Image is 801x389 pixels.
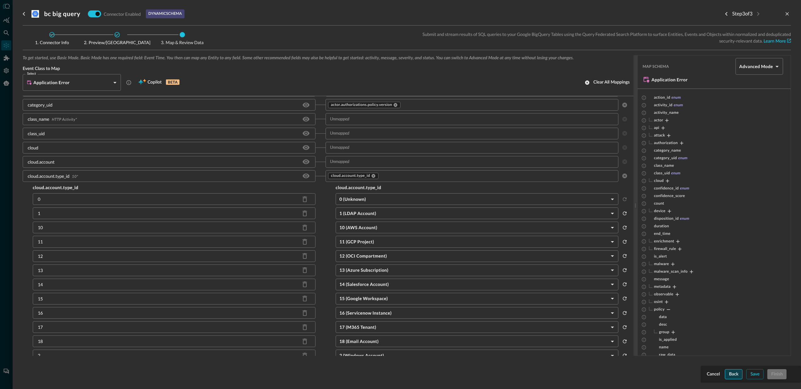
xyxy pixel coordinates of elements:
button: Delete source field [300,336,310,346]
span: malware [653,262,669,267]
a: Learn More [764,39,791,44]
button: Hide/Show source field [301,100,311,110]
h5: 0 (Unknown) [339,196,608,202]
p: category_uid [28,102,53,108]
button: Expand [663,117,671,124]
span: activity_name [654,110,679,115]
button: Expand [666,207,673,215]
button: Delete source field [300,351,310,361]
span: Connector Info [25,40,79,45]
p: 17 [38,324,43,330]
p: cloud.account.type_id [28,173,70,179]
span: cloud [653,178,664,183]
button: reset selected values [621,351,628,361]
p: 13 [38,267,43,274]
h5: 13 (Azure Subscription) [339,267,608,273]
span: enrichment [653,239,674,244]
button: Delete source field [300,194,310,204]
span: actor [653,118,663,123]
p: 2 [38,352,40,359]
button: Expand [671,283,678,291]
div: Clear all mappings [594,78,630,86]
button: reset selected values [621,237,628,247]
button: Expand [664,177,671,185]
h5: 12 (OCI Compartment) [339,253,608,259]
button: Previous step [721,9,731,19]
h5: 18 (Email Account) [339,338,608,345]
span: actor.authorizations.policy.version [331,102,392,107]
p: 12 [38,253,43,259]
div: actor.authorizations.policy.version [328,102,401,108]
h5: 15 (Google Workspace) [339,295,608,302]
button: Delete source field [300,237,310,247]
span: class_uid [654,171,670,176]
span: count [654,201,664,206]
span: cloud.account.type_id [331,173,370,178]
button: Expand [688,268,695,276]
button: reset selected values [621,265,628,275]
input: Unmapped [327,130,616,137]
span: confidence_score [654,194,685,199]
button: reset selected values [621,293,628,304]
button: Hide/Show source field [301,157,311,167]
span: class_name [654,163,674,168]
p: cloud [28,144,38,151]
p: BETA [166,79,179,85]
span: raw_data [659,352,675,357]
p: 1 [38,210,40,217]
p: 16 [38,310,43,316]
span: metadata [653,284,671,289]
button: reset selected values [621,251,628,261]
button: Expand [659,124,667,132]
h5: 14 (Salesforce Account) [339,281,608,287]
h5: cloud.account.type_id [326,184,628,191]
p: Step 3 of 3 [732,10,753,18]
span: enum [678,156,688,161]
span: activity_id [654,103,673,108]
p: dynamic schema [148,11,182,17]
button: Hide/Show source field [301,171,311,181]
span: HTTP Activity * [52,118,77,122]
button: clear selected values [621,101,628,109]
button: Expand [678,139,685,147]
button: Delete source field [300,251,310,261]
button: Delete source field [300,322,310,332]
button: Expand [674,238,682,245]
button: Delete source field [300,279,310,289]
span: api [653,125,659,131]
button: Delete source field [300,293,310,304]
span: message [654,277,669,282]
h5: Advanced Mode [739,63,773,70]
p: 10 [38,224,43,231]
span: firewall_rule [653,247,676,252]
p: cloud.account [28,159,54,165]
span: osint [653,299,663,305]
div: cloud.account.type_id [328,173,378,179]
h5: 17 (M365 Tenant) [339,324,608,330]
svg: Google BigQuery [31,10,39,18]
span: enum [680,216,690,221]
p: 0 [38,196,40,202]
button: CopilotBETA [134,78,183,88]
button: Expand [676,245,684,253]
span: duration [654,224,669,229]
input: Unmapped [327,144,616,152]
span: end_time [654,231,670,236]
input: Unmapped [327,158,616,166]
p: 18 [38,338,43,345]
p: class_name [28,116,49,122]
button: Expand [673,291,681,298]
div: Cancel [707,370,720,378]
h5: 16 (Servicenow Instance) [339,310,608,316]
button: Collapse [665,306,672,313]
span: category_uid [654,156,677,161]
h5: 11 (GCP Project) [339,239,608,245]
span: Copilot [147,78,162,86]
button: Hide/Show source field [301,128,311,138]
p: 15 [38,295,43,302]
span: observable [653,292,673,297]
button: Delete source field [300,223,310,233]
p: 14 [38,281,43,288]
h5: 10 (AWS Account) [339,224,608,231]
button: Hide/Show source field [301,114,311,124]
